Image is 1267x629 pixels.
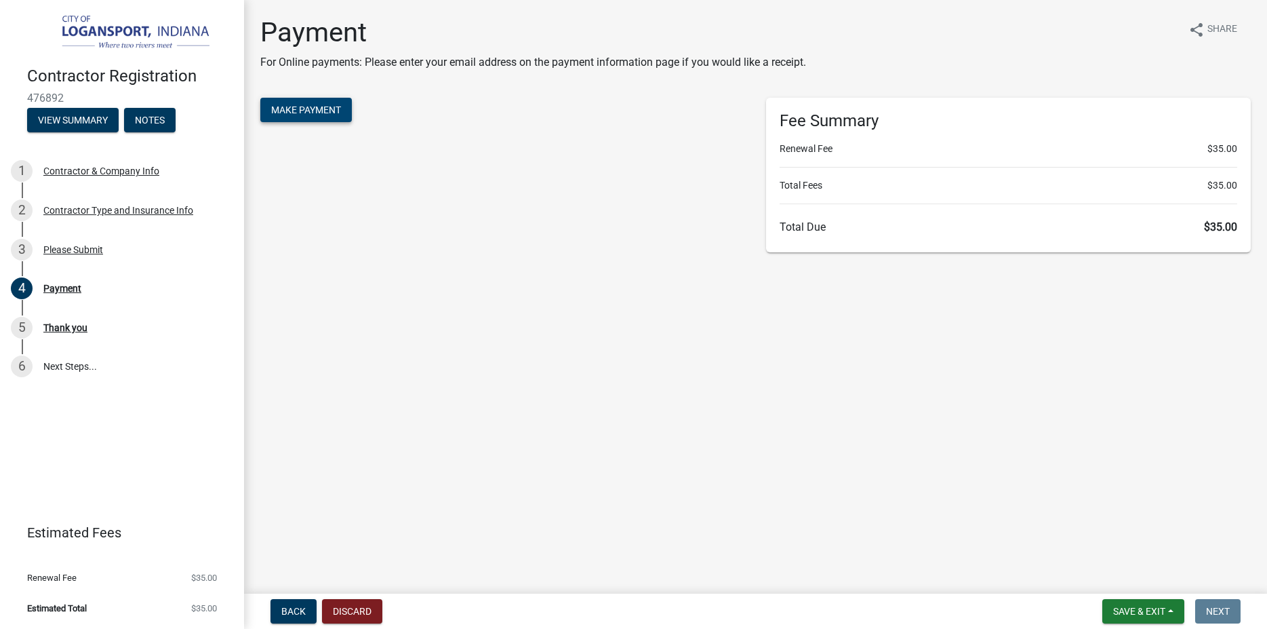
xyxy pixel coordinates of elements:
[11,278,33,299] div: 4
[270,599,317,624] button: Back
[1113,606,1165,617] span: Save & Exit
[191,604,217,613] span: $35.00
[43,166,159,176] div: Contractor & Company Info
[1188,22,1205,38] i: share
[1102,599,1184,624] button: Save & Exit
[191,573,217,582] span: $35.00
[1207,142,1237,156] span: $35.00
[11,317,33,339] div: 5
[780,142,1238,156] li: Renewal Fee
[43,323,87,332] div: Thank you
[43,284,81,293] div: Payment
[11,199,33,221] div: 2
[11,239,33,261] div: 3
[11,356,33,377] div: 6
[27,573,77,582] span: Renewal Fee
[780,221,1238,233] h6: Total Due
[260,54,806,71] p: For Online payments: Please enter your email address on the payment information page if you would...
[11,519,222,546] a: Estimated Fees
[322,599,382,624] button: Discard
[27,92,217,104] span: 476892
[1207,22,1237,38] span: Share
[124,115,176,126] wm-modal-confirm: Notes
[271,104,341,115] span: Make Payment
[27,604,87,613] span: Estimated Total
[1204,221,1237,233] span: $35.00
[27,66,233,86] h4: Contractor Registration
[27,115,119,126] wm-modal-confirm: Summary
[1195,599,1241,624] button: Next
[260,98,352,122] button: Make Payment
[11,160,33,182] div: 1
[43,206,193,215] div: Contractor Type and Insurance Info
[780,178,1238,193] li: Total Fees
[780,111,1238,131] h6: Fee Summary
[281,606,306,617] span: Back
[124,108,176,132] button: Notes
[1207,178,1237,193] span: $35.00
[27,108,119,132] button: View Summary
[260,16,806,49] h1: Payment
[1178,16,1248,43] button: shareShare
[43,245,103,254] div: Please Submit
[27,14,222,52] img: City of Logansport, Indiana
[1206,606,1230,617] span: Next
